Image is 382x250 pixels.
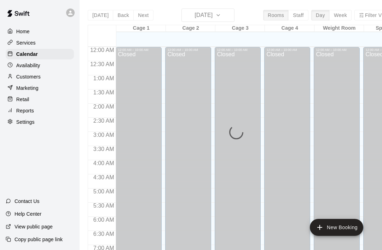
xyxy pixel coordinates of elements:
[314,25,364,32] div: Weight Room
[16,73,41,80] p: Customers
[16,62,40,69] p: Availability
[88,47,116,53] span: 12:00 AM
[6,117,74,127] a: Settings
[310,219,363,236] button: add
[6,37,74,48] a: Services
[15,223,53,230] p: View public page
[92,75,116,81] span: 1:00 AM
[15,210,41,217] p: Help Center
[16,118,35,126] p: Settings
[215,25,265,32] div: Cage 3
[92,104,116,110] span: 2:00 AM
[92,89,116,95] span: 1:30 AM
[166,25,215,32] div: Cage 2
[16,107,34,114] p: Reports
[6,105,74,116] a: Reports
[6,83,74,93] a: Marketing
[316,48,358,52] div: 12:00 AM – 10:00 AM
[6,60,74,71] a: Availability
[15,236,63,243] p: Copy public page link
[15,198,40,205] p: Contact Us
[6,71,74,82] a: Customers
[92,118,116,124] span: 2:30 AM
[16,85,39,92] p: Marketing
[92,160,116,166] span: 4:00 AM
[92,188,116,194] span: 5:00 AM
[167,48,209,52] div: 12:00 AM – 10:00 AM
[6,94,74,105] a: Retail
[92,217,116,223] span: 6:00 AM
[92,174,116,180] span: 4:30 AM
[118,48,160,52] div: 12:00 AM – 10:00 AM
[16,96,29,103] p: Retail
[88,61,116,67] span: 12:30 AM
[92,132,116,138] span: 3:00 AM
[116,25,166,32] div: Cage 1
[92,231,116,237] span: 6:30 AM
[16,51,38,58] p: Calendar
[92,146,116,152] span: 3:30 AM
[217,48,259,52] div: 12:00 AM – 10:00 AM
[16,28,30,35] p: Home
[92,203,116,209] span: 5:30 AM
[6,26,74,37] a: Home
[265,25,314,32] div: Cage 4
[16,39,36,46] p: Services
[6,49,74,59] a: Calendar
[266,48,308,52] div: 12:00 AM – 10:00 AM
